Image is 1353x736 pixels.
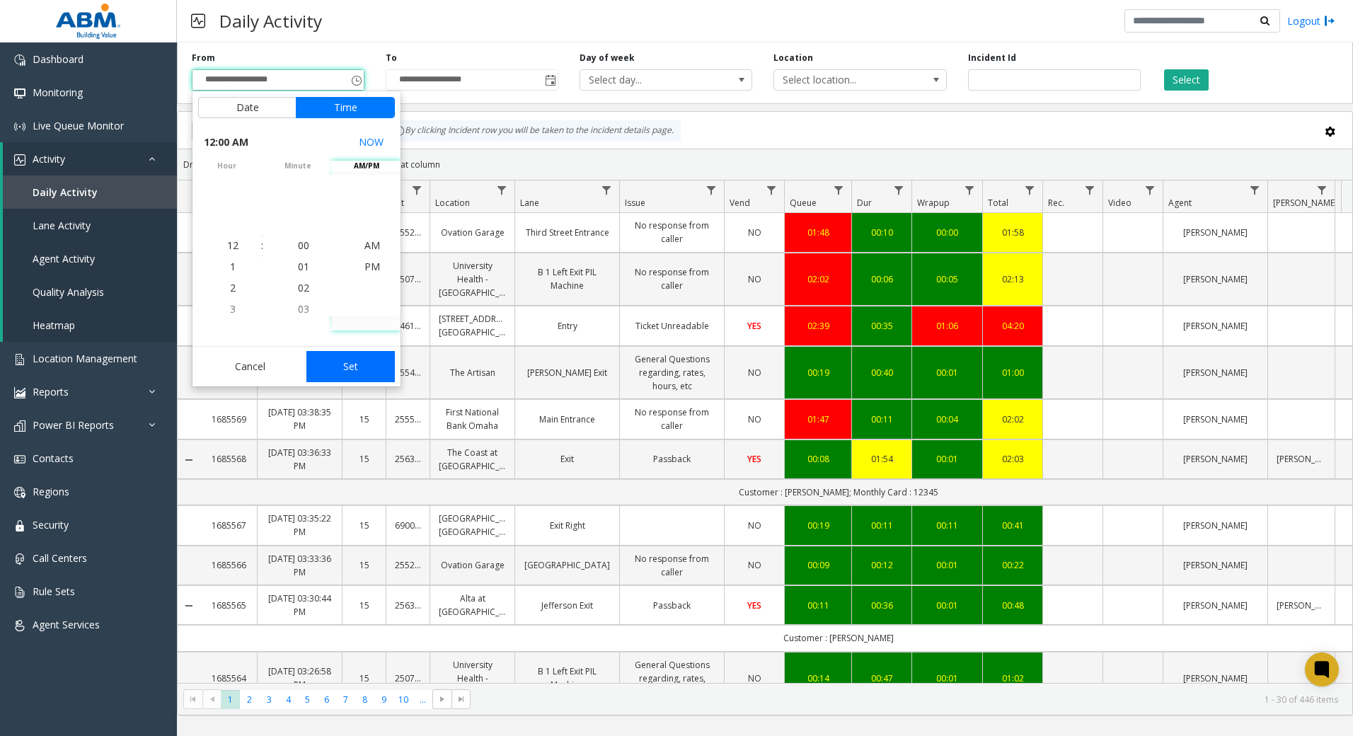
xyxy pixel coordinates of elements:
a: 1685566 [209,558,248,572]
a: Issue Filter Menu [702,180,721,200]
div: Data table [178,180,1352,683]
span: NO [748,519,761,531]
a: 00:19 [793,519,843,532]
span: 2 [230,281,236,294]
a: 00:09 [793,558,843,572]
div: 00:35 [860,319,903,333]
div: 00:04 [921,413,974,426]
a: 00:01 [921,672,974,685]
a: 00:11 [860,519,903,532]
div: 00:12 [860,558,903,572]
a: 01:48 [793,226,843,239]
a: [PERSON_NAME] [1172,272,1259,286]
div: 01:00 [991,366,1034,379]
a: No response from caller [628,265,715,292]
a: First National Bank Omaha [439,406,506,432]
a: NO [733,558,776,572]
div: 00:00 [921,226,974,239]
a: 01:06 [921,319,974,333]
a: Third Street Entrance [524,226,611,239]
img: 'icon' [14,620,25,631]
span: Page 8 [355,690,374,709]
a: University Health - [GEOGRAPHIC_DATA] [439,259,506,300]
span: Page 7 [336,690,355,709]
div: 01:47 [793,413,843,426]
a: Agent Activity [3,242,177,275]
div: 00:47 [860,672,903,685]
span: 12 [227,238,238,252]
h3: Daily Activity [212,4,329,38]
a: 00:11 [921,519,974,532]
a: [PERSON_NAME] [1277,599,1326,612]
span: Heatmap [33,318,75,332]
label: From [192,52,215,64]
a: Queue Filter Menu [829,180,848,200]
a: 01:58 [991,226,1034,239]
span: Activity [33,152,65,166]
span: Page 9 [374,690,393,709]
a: General Questions regarding, rates, hours, etc [628,658,715,699]
span: NO [748,273,761,285]
a: 15 [351,413,377,426]
div: 00:10 [860,226,903,239]
div: 00:06 [860,272,903,286]
a: Lot Filter Menu [408,180,427,200]
a: 02:02 [991,413,1034,426]
a: Alta at [GEOGRAPHIC_DATA] [439,592,506,619]
a: [DATE] 03:33:36 PM [266,552,333,579]
a: 25520029 [395,226,421,239]
span: [PERSON_NAME] [1273,197,1337,209]
span: 03 [298,302,309,316]
a: [PERSON_NAME] [1172,226,1259,239]
a: Collapse Details [178,454,200,466]
img: 'icon' [14,587,25,598]
a: 25631752 [395,599,421,612]
a: 04:20 [991,319,1034,333]
a: [PERSON_NAME] Exit [524,366,611,379]
span: Rule Sets [33,585,75,598]
span: Rec. [1048,197,1064,209]
span: NO [748,413,761,425]
button: Date tab [198,97,296,118]
a: 00:01 [921,599,974,612]
a: Rec. Filter Menu [1081,180,1100,200]
a: 25070847 [395,272,421,286]
a: 00:40 [860,366,903,379]
span: Total [988,197,1008,209]
a: 15 [351,519,377,532]
span: 02 [298,281,309,294]
a: 00:14 [793,672,843,685]
span: 1 [230,260,236,273]
a: Wrapup Filter Menu [960,180,979,200]
span: Dashboard [33,52,84,66]
span: Agent Services [33,618,100,631]
a: [PERSON_NAME] [1172,452,1259,466]
a: General Questions regarding, rates, hours, etc [628,352,715,393]
span: Page 4 [279,690,298,709]
a: Video Filter Menu [1141,180,1160,200]
span: Video [1108,197,1132,209]
span: 3 [230,302,236,316]
a: Parker Filter Menu [1313,180,1332,200]
button: Set [306,351,396,382]
div: 00:48 [991,599,1034,612]
a: 25631751 [395,452,421,466]
a: 00:01 [921,452,974,466]
span: Page 1 [221,690,240,709]
span: AM/PM [332,161,401,171]
a: The Coast at [GEOGRAPHIC_DATA] [439,446,506,473]
img: 'icon' [14,354,25,365]
img: 'icon' [14,520,25,531]
a: [PERSON_NAME] [1172,519,1259,532]
span: Lane Activity [33,219,91,232]
a: 25520029 [395,558,421,572]
a: 01:02 [991,672,1034,685]
a: 24611103 [395,319,421,333]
